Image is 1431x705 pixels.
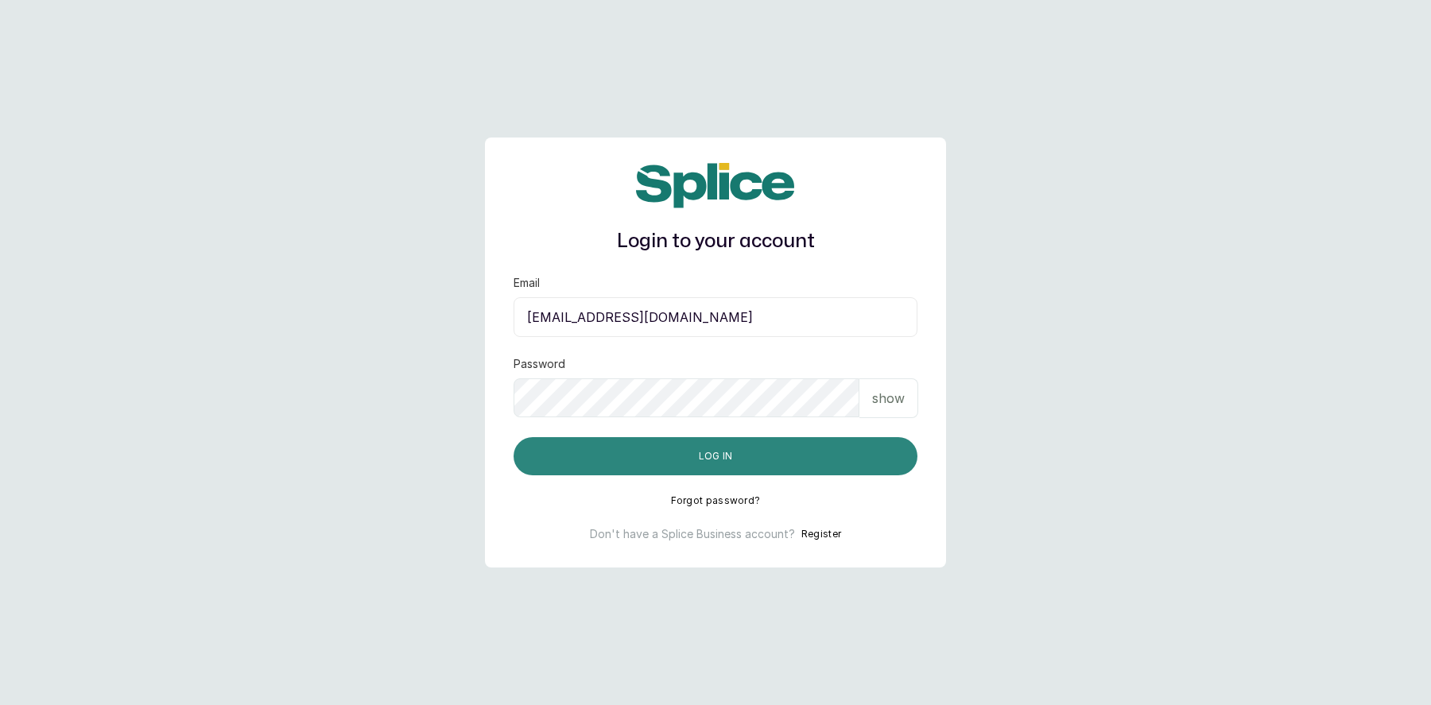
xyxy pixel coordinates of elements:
p: Don't have a Splice Business account? [590,526,795,542]
p: show [872,389,905,408]
button: Forgot password? [671,494,761,507]
h1: Login to your account [514,227,917,256]
label: Email [514,275,540,291]
button: Register [801,526,841,542]
label: Password [514,356,565,372]
input: email@acme.com [514,297,917,337]
button: Log in [514,437,917,475]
